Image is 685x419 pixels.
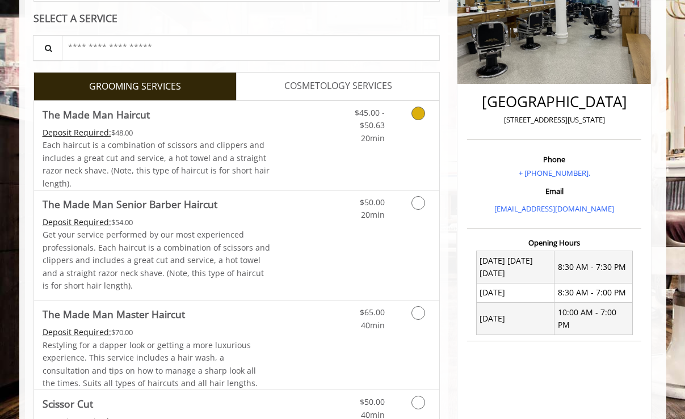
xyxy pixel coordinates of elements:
[43,107,150,122] b: The Made Man Haircut
[43,327,111,337] span: This service needs some Advance to be paid before we block your appointment
[470,94,638,110] h2: [GEOGRAPHIC_DATA]
[43,340,258,388] span: Restyling for a dapper look or getting a more luxurious experience. This service includes a hair ...
[43,127,111,138] span: This service needs some Advance to be paid before we block your appointment
[43,126,271,139] div: $48.00
[89,79,181,94] span: GROOMING SERVICES
[43,396,93,412] b: Scissor Cut
[476,283,554,302] td: [DATE]
[554,251,633,283] td: 8:30 AM - 7:30 PM
[361,209,385,220] span: 20min
[284,79,392,94] span: COSMETOLOGY SERVICES
[43,326,271,338] div: $70.00
[43,228,271,292] p: Get your service performed by our most experienced professionals. Each haircut is a combination o...
[519,168,590,178] a: + [PHONE_NUMBER].
[43,306,185,322] b: The Made Man Master Haircut
[470,155,638,163] h3: Phone
[43,217,111,227] span: This service needs some Advance to be paid before we block your appointment
[360,307,385,318] span: $65.00
[360,396,385,407] span: $50.00
[554,303,633,335] td: 10:00 AM - 7:00 PM
[361,133,385,143] span: 20min
[467,239,641,247] h3: Opening Hours
[33,35,62,61] button: Service Search
[476,303,554,335] td: [DATE]
[33,13,440,24] div: SELECT A SERVICE
[476,251,554,283] td: [DATE] [DATE] [DATE]
[43,216,271,228] div: $54.00
[494,204,614,214] a: [EMAIL_ADDRESS][DOMAIN_NAME]
[470,187,638,195] h3: Email
[43,196,217,212] b: The Made Man Senior Barber Haircut
[355,107,385,130] span: $45.00 - $50.63
[554,283,633,302] td: 8:30 AM - 7:00 PM
[470,114,638,126] p: [STREET_ADDRESS][US_STATE]
[43,139,270,188] span: Each haircut is a combination of scissors and clippers and includes a great cut and service, a ho...
[360,197,385,208] span: $50.00
[361,320,385,331] span: 40min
